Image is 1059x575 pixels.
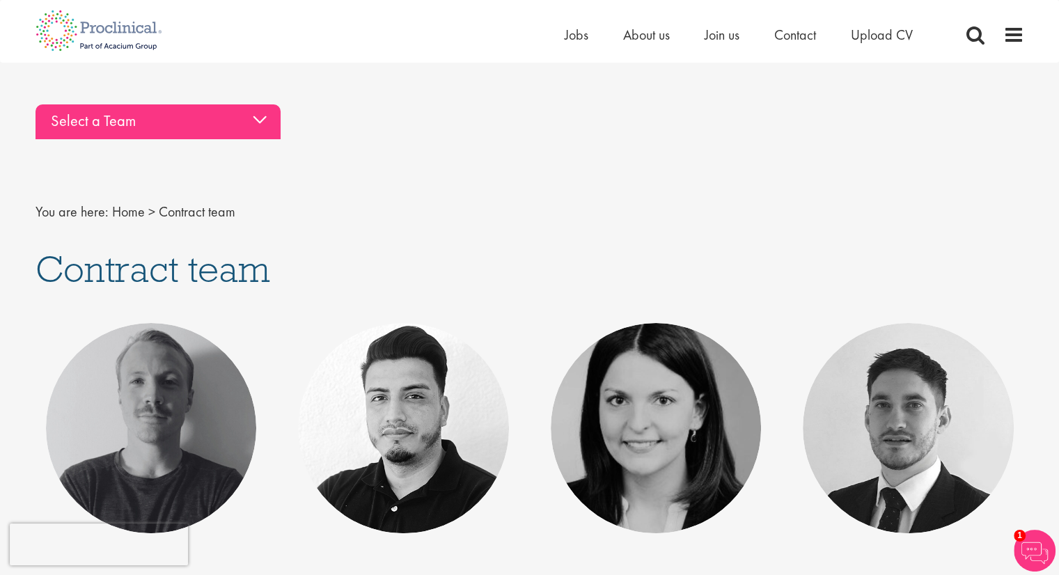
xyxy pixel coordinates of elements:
[705,26,739,44] a: Join us
[565,26,588,44] a: Jobs
[159,203,235,221] span: Contract team
[774,26,816,44] a: Contact
[851,26,913,44] a: Upload CV
[1014,530,1056,572] img: Chatbot
[112,203,145,221] a: breadcrumb link
[148,203,155,221] span: >
[623,26,670,44] a: About us
[36,104,281,139] div: Select a Team
[1014,530,1026,542] span: 1
[10,523,188,565] iframe: reCAPTCHA
[36,245,270,292] span: Contract team
[36,203,109,221] span: You are here:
